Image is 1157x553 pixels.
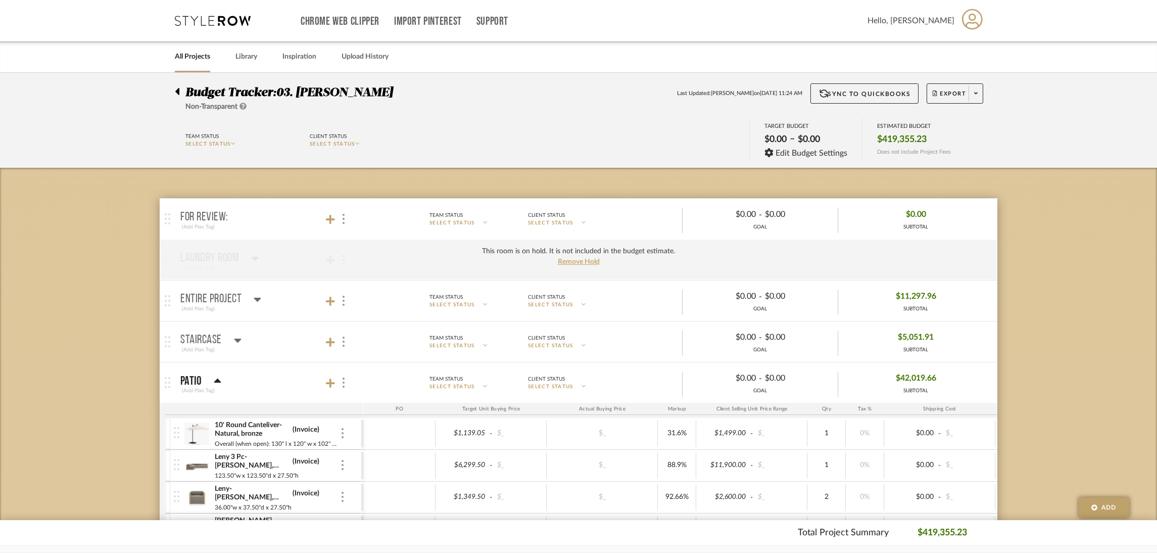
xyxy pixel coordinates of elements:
[943,458,992,473] div: $_
[558,258,600,265] span: Remove Hold
[810,426,842,441] div: 1
[699,490,749,504] div: $2,600.00
[488,429,494,439] span: -
[877,134,927,145] span: $419,355.23
[528,293,565,302] div: Client Status
[691,207,759,222] div: $0.00
[429,383,475,391] span: SELECT STATUS
[528,334,565,343] div: Client Status
[174,491,179,502] img: vertical-grip.svg
[658,403,696,415] div: Markup
[810,458,842,473] div: 1
[310,142,355,147] span: SELECT STATUS
[160,199,997,239] mat-expansion-panel-header: For Review:(Add Plan Tag)Team StatusSELECT STATUSClient StatusSELECT STATUS$0.00-$0.00GOAL$0.00SU...
[165,336,170,347] img: grip.svg
[175,50,210,64] a: All Projects
[214,421,290,439] div: 10' Round Canteliver- Natural, bronze
[887,458,937,473] div: $0.00
[429,301,475,309] span: SELECT STATUS
[762,330,830,345] div: $0.00
[749,492,755,502] span: -
[180,211,228,223] p: For Review:
[896,387,936,395] div: SUBTOTAL
[762,207,830,222] div: $0.00
[867,15,954,27] span: Hello, [PERSON_NAME]
[214,452,290,471] div: Leny 3 Pc- [PERSON_NAME], Washed Brown-FSC
[343,378,345,388] img: 3dots-v.svg
[699,426,749,441] div: $1,499.00
[292,457,320,467] div: (Invoice)
[185,103,237,110] span: Non-Transparent
[759,291,762,303] span: -
[184,453,209,478] img: 1dc9b16e-06da-42dc-845f-3ea578a27357_50x50.jpg
[943,490,992,504] div: $_
[755,490,804,504] div: $_
[849,458,881,473] div: 0%
[343,214,345,224] img: 3dots-v.svg
[429,342,475,350] span: SELECT STATUS
[764,123,848,129] div: TARGET BUDGET
[749,460,755,471] span: -
[691,330,759,345] div: $0.00
[342,428,344,438] img: 3dots-v.svg
[214,471,299,481] div: 123.50"w x 123.50"d x 27.50"h
[574,490,630,504] div: $_
[759,332,762,344] span: -
[439,426,488,441] div: $1,139.05
[165,377,170,388] img: grip.svg
[898,330,934,345] span: $5,051.91
[180,304,216,313] div: (Add Plan Tag)
[180,386,216,395] div: (Add Plan Tag)
[180,375,202,387] p: Patio
[903,223,928,231] div: SUBTOTAL
[933,90,966,105] span: Export
[810,490,842,504] div: 2
[394,17,462,26] a: Import Pinterest
[759,373,762,385] span: -
[547,403,658,415] div: Actual Buying Price
[180,293,242,305] p: Entire Project
[683,346,838,354] div: GOAL
[363,403,436,415] div: PO
[849,426,881,441] div: 0%
[699,458,749,473] div: $11,900.00
[755,458,804,473] div: $_
[174,427,179,438] img: vertical-grip.svg
[494,426,544,441] div: $_
[301,17,379,26] a: Chrome Web Clipper
[160,281,997,321] mat-expansion-panel-header: Entire Project(Add Plan Tag)Team StatusSELECT STATUSClient StatusSELECT STATUS$0.00-$0.00GOAL$11,...
[160,321,997,362] mat-expansion-panel-header: Staircase(Add Plan Tag)Team StatusSELECT STATUSClient StatusSELECT STATUS$0.00-$0.00GOAL$5,051.91...
[528,375,565,384] div: Client Status
[214,516,290,534] div: [PERSON_NAME]- Matte [PERSON_NAME]
[661,458,693,473] div: 88.9%
[165,213,170,224] img: grip.svg
[896,371,936,386] span: $42,019.66
[292,489,320,498] div: (Invoice)
[160,362,997,403] mat-expansion-panel-header: Patio(Add Plan Tag)Team StatusSELECT STATUSClient StatusSELECT STATUS$0.00-$0.00GOAL$42,019.66SUB...
[755,426,804,441] div: $_
[711,89,754,98] span: [PERSON_NAME]
[528,342,573,350] span: SELECT STATUS
[896,289,936,304] span: $11,297.96
[762,371,830,386] div: $0.00
[759,209,762,221] span: -
[683,223,838,231] div: GOAL
[1101,503,1117,512] span: Add
[927,83,983,104] button: Export
[887,490,937,504] div: $0.00
[754,89,760,98] span: on
[749,429,755,439] span: -
[488,460,494,471] span: -
[235,50,257,64] a: Library
[185,132,219,141] div: Team Status
[528,301,573,309] span: SELECT STATUS
[528,383,573,391] span: SELECT STATUS
[343,337,345,347] img: 3dots-v.svg
[683,305,838,313] div: GOAL
[887,426,937,441] div: $0.00
[343,296,345,306] img: 3dots-v.svg
[937,429,943,439] span: -
[180,222,216,232] div: (Add Plan Tag)
[429,219,475,227] span: SELECT STATUS
[1079,497,1129,518] button: Add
